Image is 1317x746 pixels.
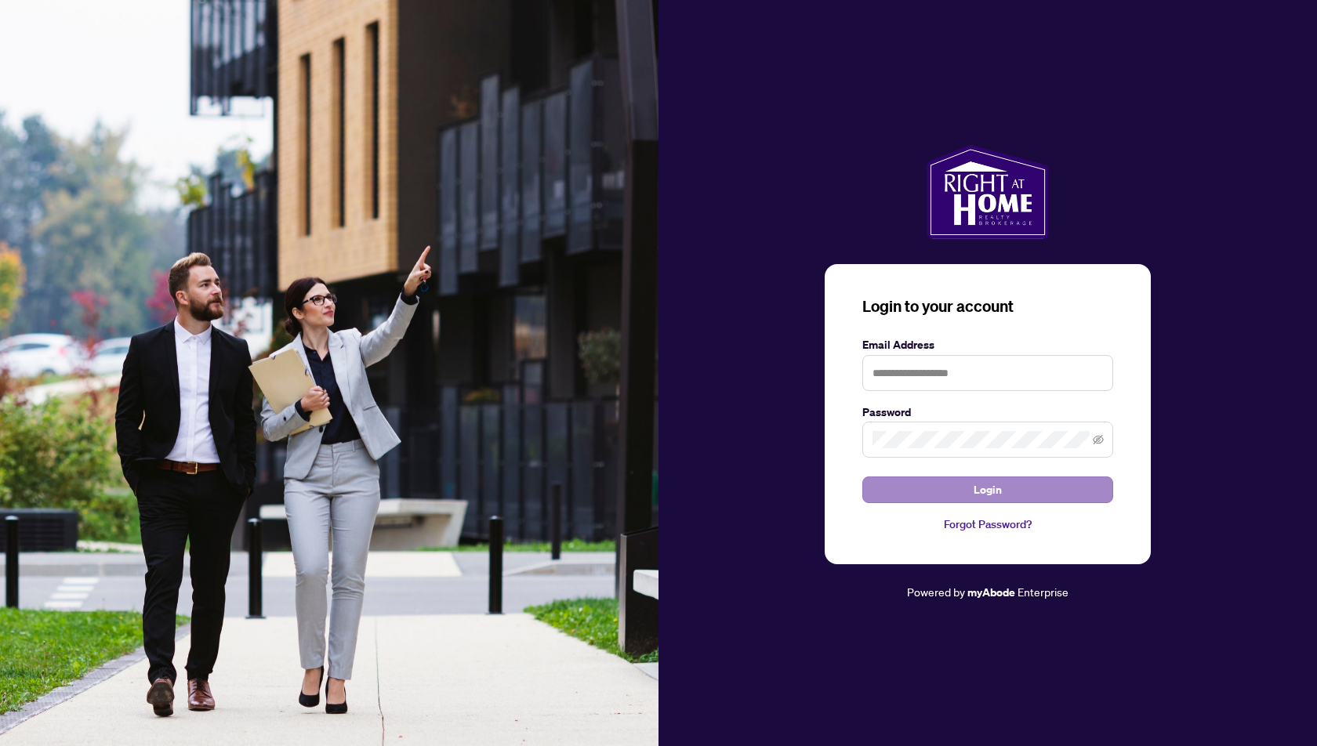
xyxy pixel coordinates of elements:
span: eye-invisible [1093,434,1104,445]
h3: Login to your account [862,295,1113,317]
a: Forgot Password? [862,516,1113,533]
span: Powered by [907,585,965,599]
label: Password [862,404,1113,421]
span: Enterprise [1018,585,1068,599]
button: Login [862,476,1113,503]
label: Email Address [862,336,1113,353]
span: Login [974,477,1002,502]
a: myAbode [967,584,1015,601]
img: ma-logo [927,145,1048,239]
